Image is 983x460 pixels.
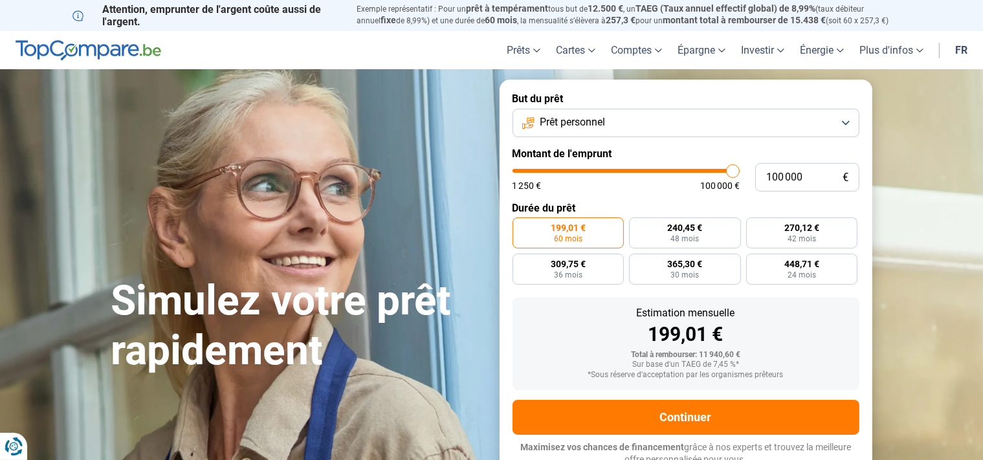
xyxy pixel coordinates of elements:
[551,223,586,232] span: 199,01 €
[523,308,849,318] div: Estimation mensuelle
[670,235,699,243] span: 48 mois
[381,15,397,25] span: fixe
[670,271,699,279] span: 30 mois
[513,93,859,105] label: But du prêt
[667,259,702,268] span: 365,30 €
[72,3,342,28] p: Attention, emprunter de l'argent coûte aussi de l'argent.
[784,223,819,232] span: 270,12 €
[551,259,586,268] span: 309,75 €
[603,31,670,69] a: Comptes
[947,31,975,69] a: fr
[540,115,605,129] span: Prêt personnel
[499,31,548,69] a: Prêts
[523,360,849,369] div: Sur base d'un TAEG de 7,45 %*
[670,31,733,69] a: Épargne
[852,31,931,69] a: Plus d'infos
[606,15,636,25] span: 257,3 €
[636,3,816,14] span: TAEG (Taux annuel effectif global) de 8,99%
[16,40,161,61] img: TopCompare
[788,235,816,243] span: 42 mois
[513,400,859,435] button: Continuer
[523,351,849,360] div: Total à rembourser: 11 940,60 €
[588,3,624,14] span: 12.500 €
[667,223,702,232] span: 240,45 €
[513,148,859,160] label: Montant de l'emprunt
[663,15,826,25] span: montant total à rembourser de 15.438 €
[523,325,849,344] div: 199,01 €
[792,31,852,69] a: Énergie
[467,3,549,14] span: prêt à tempérament
[513,202,859,214] label: Durée du prêt
[784,259,819,268] span: 448,71 €
[554,271,582,279] span: 36 mois
[733,31,792,69] a: Investir
[485,15,518,25] span: 60 mois
[513,109,859,137] button: Prêt personnel
[513,181,542,190] span: 1 250 €
[548,31,603,69] a: Cartes
[520,442,684,452] span: Maximisez vos chances de financement
[523,371,849,380] div: *Sous réserve d'acceptation par les organismes prêteurs
[111,276,484,376] h1: Simulez votre prêt rapidement
[700,181,740,190] span: 100 000 €
[357,3,911,27] p: Exemple représentatif : Pour un tous but de , un (taux débiteur annuel de 8,99%) et une durée de ...
[843,172,849,183] span: €
[554,235,582,243] span: 60 mois
[788,271,816,279] span: 24 mois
